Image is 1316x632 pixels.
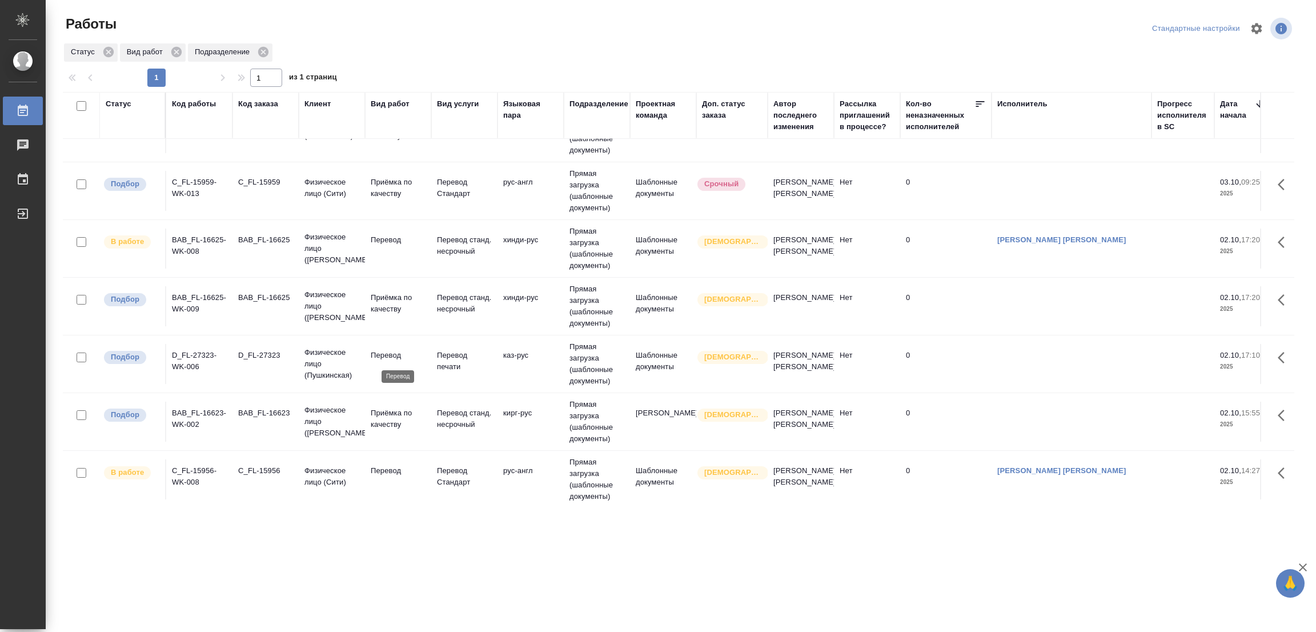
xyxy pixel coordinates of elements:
p: Подбор [111,294,139,305]
div: Кол-во неназначенных исполнителей [906,98,974,133]
div: Можно подбирать исполнителей [103,350,159,365]
td: Нет [834,459,900,499]
p: Приёмка по качеству [371,177,426,199]
div: BAB_FL-16623 [238,407,293,419]
p: Физическое лицо ([PERSON_NAME]) [304,231,359,266]
td: 0 [900,171,992,211]
td: BAB_FL-16625-WK-009 [166,286,232,326]
p: 17:20 [1241,293,1260,302]
p: [DEMOGRAPHIC_DATA] [704,467,761,478]
p: В работе [111,236,144,247]
div: Исполнитель выполняет работу [103,465,159,481]
td: C_FL-15959-WK-013 [166,171,232,211]
p: Перевод Стандарт [437,465,492,488]
td: 0 [900,286,992,326]
span: Настроить таблицу [1243,15,1270,42]
td: хинди-рус [497,286,564,326]
div: D_FL-27323 [238,350,293,361]
button: Здесь прячутся важные кнопки [1271,459,1298,487]
td: [PERSON_NAME] [PERSON_NAME] [768,402,834,442]
button: Здесь прячутся важные кнопки [1271,229,1298,256]
p: Физическое лицо (Сити) [304,465,359,488]
p: Приёмка по качеству [371,292,426,315]
p: Подбор [111,351,139,363]
p: 17:10 [1241,351,1260,359]
div: Языковая пара [503,98,558,121]
div: Подразделение [188,43,272,62]
td: Прямая загрузка (шаблонные документы) [564,335,630,393]
td: [PERSON_NAME] [PERSON_NAME] [768,459,834,499]
p: 15:55 [1241,409,1260,417]
div: Исполнитель [997,98,1048,110]
p: Приёмка по качеству [371,407,426,430]
div: BAB_FL-16625 [238,292,293,303]
p: 17:20 [1241,235,1260,244]
p: Вид работ [127,46,167,58]
p: 2025 [1220,188,1266,199]
td: [PERSON_NAME] [PERSON_NAME] [768,344,834,384]
p: 02.10, [1220,351,1241,359]
p: Физическое лицо ([PERSON_NAME]) [304,405,359,439]
p: Подбор [111,178,139,190]
p: 02.10, [1220,293,1241,302]
div: Код работы [172,98,216,110]
td: Прямая загрузка (шаблонные документы) [564,393,630,450]
a: [PERSON_NAME] [PERSON_NAME] [997,466,1126,475]
td: 0 [900,344,992,384]
p: Перевод печати [437,350,492,373]
div: Проектная команда [636,98,691,121]
p: В работе [111,467,144,478]
p: Перевод станд. несрочный [437,234,492,257]
div: Вид работ [371,98,410,110]
span: Работы [63,15,117,33]
td: [PERSON_NAME] [PERSON_NAME] [768,171,834,211]
p: 2025 [1220,419,1266,430]
p: 09:25 [1241,178,1260,186]
td: каз-рус [497,344,564,384]
button: Здесь прячутся важные кнопки [1271,344,1298,371]
p: Перевод [371,234,426,246]
div: Доп. статус заказа [702,98,762,121]
div: Автор последнего изменения [773,98,828,133]
p: Перевод [371,465,426,477]
p: Подразделение [195,46,254,58]
div: Рассылка приглашений в процессе? [840,98,894,133]
div: Можно подбирать исполнителей [103,292,159,307]
p: Перевод станд. несрочный [437,292,492,315]
p: [DEMOGRAPHIC_DATA] [704,236,761,247]
div: split button [1149,20,1243,38]
p: 2025 [1220,303,1266,315]
td: хинди-рус [497,229,564,269]
p: Физическое лицо (Сити) [304,177,359,199]
button: Здесь прячутся важные кнопки [1271,171,1298,198]
div: Статус [64,43,118,62]
p: Физическое лицо ([PERSON_NAME]) [304,289,359,323]
p: Статус [71,46,99,58]
p: 02.10, [1220,409,1241,417]
td: BAB_FL-16623-WK-002 [166,402,232,442]
div: Дата начала [1220,98,1254,121]
td: [PERSON_NAME] [768,286,834,326]
p: 02.10, [1220,235,1241,244]
td: Нет [834,344,900,384]
p: 2025 [1220,246,1266,257]
td: Нет [834,229,900,269]
div: Подразделение [569,98,628,110]
td: Прямая загрузка (шаблонные документы) [564,451,630,508]
td: 0 [900,402,992,442]
p: 03.10, [1220,178,1241,186]
div: C_FL-15956 [238,465,293,477]
td: Нет [834,286,900,326]
td: рус-англ [497,171,564,211]
td: Прямая загрузка (шаблонные документы) [564,220,630,277]
div: Код заказа [238,98,278,110]
td: [PERSON_NAME] [PERSON_NAME] [768,229,834,269]
td: Шаблонные документы [630,171,696,211]
button: Здесь прячутся важные кнопки [1271,402,1298,429]
td: рус-англ [497,459,564,499]
td: Шаблонные документы [630,286,696,326]
a: [PERSON_NAME] [PERSON_NAME] [997,235,1126,244]
td: Нет [834,402,900,442]
td: D_FL-27323-WK-006 [166,344,232,384]
p: [DEMOGRAPHIC_DATA] [704,351,761,363]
